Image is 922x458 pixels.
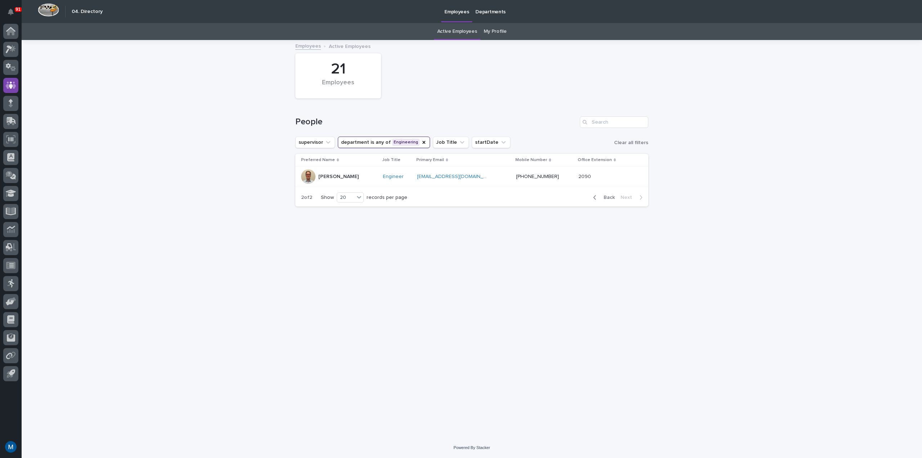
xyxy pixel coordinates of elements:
[453,445,490,450] a: Powered By Stacker
[338,137,430,148] button: department
[295,189,318,206] p: 2 of 2
[3,4,18,19] button: Notifications
[329,42,371,50] p: Active Employees
[295,41,321,50] a: Employees
[599,195,615,200] span: Back
[38,3,59,17] img: Workspace Logo
[472,137,510,148] button: startDate
[416,156,444,164] p: Primary Email
[295,166,648,187] tr: [PERSON_NAME]Engineer [EMAIL_ADDRESS][DOMAIN_NAME] [PHONE_NUMBER]20902090
[321,195,334,201] p: Show
[437,23,477,40] a: Active Employees
[295,117,577,127] h1: People
[295,137,335,148] button: supervisor
[611,137,648,148] button: Clear all filters
[382,156,400,164] p: Job Title
[580,116,648,128] input: Search
[308,79,369,94] div: Employees
[578,156,612,164] p: Office Extension
[515,156,547,164] p: Mobile Number
[618,194,648,201] button: Next
[301,156,335,164] p: Preferred Name
[433,137,469,148] button: Job Title
[516,174,559,179] a: [PHONE_NUMBER]
[318,174,359,180] p: [PERSON_NAME]
[308,60,369,78] div: 21
[614,140,648,145] span: Clear all filters
[367,195,407,201] p: records per page
[337,194,354,201] div: 20
[621,195,636,200] span: Next
[3,439,18,454] button: users-avatar
[484,23,507,40] a: My Profile
[578,172,592,180] p: 2090
[587,194,618,201] button: Back
[9,9,18,20] div: Notifications91
[16,7,21,12] p: 91
[383,174,404,180] a: Engineer
[72,9,103,15] h2: 04. Directory
[417,174,498,179] a: [EMAIL_ADDRESS][DOMAIN_NAME]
